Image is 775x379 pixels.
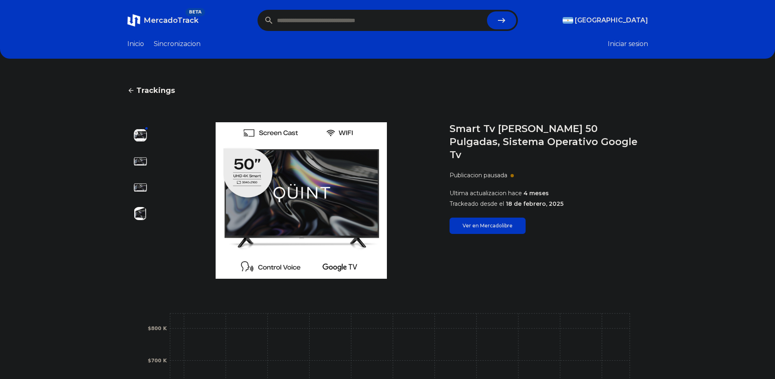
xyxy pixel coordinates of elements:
button: [GEOGRAPHIC_DATA] [563,15,648,25]
a: Sincronizacion [154,39,201,49]
img: Argentina [563,17,573,24]
img: Smart Tv Quint 50 Pulgadas, Sistema Operativo Google Tv [170,122,433,279]
p: Publicacion pausada [450,171,507,179]
img: Smart Tv Quint 50 Pulgadas, Sistema Operativo Google Tv [134,155,147,168]
img: MercadoTrack [127,14,140,27]
img: Smart Tv Quint 50 Pulgadas, Sistema Operativo Google Tv [134,129,147,142]
img: Smart Tv Quint 50 Pulgadas, Sistema Operativo Google Tv [134,233,147,246]
button: Iniciar sesion [608,39,648,49]
a: MercadoTrackBETA [127,14,199,27]
span: MercadoTrack [144,16,199,25]
img: Smart Tv Quint 50 Pulgadas, Sistema Operativo Google Tv [134,259,147,272]
img: Smart Tv Quint 50 Pulgadas, Sistema Operativo Google Tv [134,181,147,194]
span: 4 meses [524,189,549,197]
img: Smart Tv Quint 50 Pulgadas, Sistema Operativo Google Tv [134,207,147,220]
a: Trackings [127,85,648,96]
span: Trackings [136,85,175,96]
span: [GEOGRAPHIC_DATA] [575,15,648,25]
span: 18 de febrero, 2025 [506,200,563,207]
h1: Smart Tv [PERSON_NAME] 50 Pulgadas, Sistema Operativo Google Tv [450,122,648,161]
tspan: $700 K [148,358,167,364]
span: BETA [186,8,205,16]
a: Inicio [127,39,144,49]
span: Ultima actualizacion hace [450,189,522,197]
a: Ver en Mercadolibre [450,218,526,234]
tspan: $800 K [148,326,167,331]
span: Trackeado desde el [450,200,504,207]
